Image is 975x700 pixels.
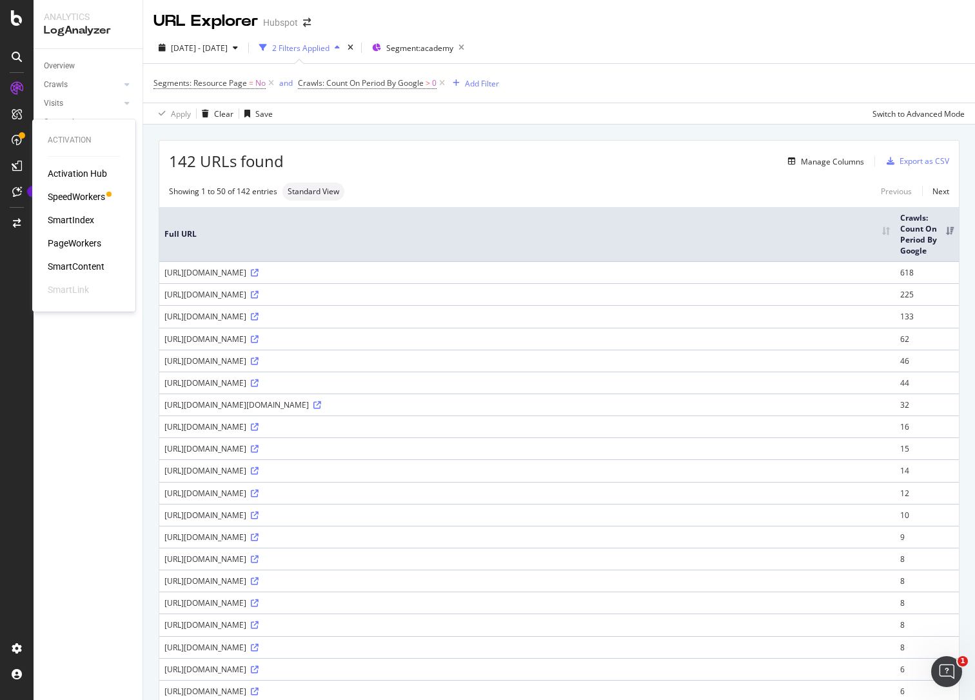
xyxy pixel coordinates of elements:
a: Conversions [44,115,133,129]
div: Crawls [44,78,68,92]
div: [URL][DOMAIN_NAME] [164,642,890,653]
div: [URL][DOMAIN_NAME] [164,443,890,454]
button: Save [239,103,273,124]
div: neutral label [282,183,344,201]
div: [URL][DOMAIN_NAME] [164,267,890,278]
th: Crawls: Count On Period By Google: activate to sort column ascending [895,207,959,262]
span: No [255,74,266,92]
button: Clear [197,103,233,124]
span: Crawls: Count On Period By Google [298,77,424,88]
td: 32 [895,394,959,415]
div: and [279,77,293,88]
div: arrow-right-arrow-left [303,18,311,27]
div: Clear [214,108,233,119]
button: Switch to Advanced Mode [867,103,965,124]
td: 10 [895,504,959,526]
iframe: Intercom live chat [931,656,962,687]
button: and [279,77,293,89]
a: SpeedWorkers [48,190,105,203]
div: Hubspot [263,16,298,29]
td: 16 [895,415,959,437]
div: [URL][DOMAIN_NAME] [164,289,890,300]
td: 6 [895,658,959,680]
div: times [345,41,356,54]
div: [URL][DOMAIN_NAME] [164,334,890,345]
div: Manage Columns [801,156,864,167]
td: 62 [895,328,959,350]
div: SmartLink [48,283,89,296]
div: [URL][DOMAIN_NAME] [164,686,890,697]
div: Activation [48,135,120,146]
div: Overview [44,59,75,73]
td: 225 [895,283,959,305]
td: 8 [895,614,959,635]
td: 15 [895,437,959,459]
div: [URL][DOMAIN_NAME] [164,355,890,366]
div: [URL][DOMAIN_NAME] [164,465,890,476]
span: 1 [958,656,968,666]
td: 9 [895,526,959,548]
div: [URL][DOMAIN_NAME] [164,532,890,543]
div: Conversions [44,115,87,129]
th: Full URL: activate to sort column ascending [159,207,895,262]
a: Activation Hub [48,167,107,180]
div: [URL][DOMAIN_NAME][DOMAIN_NAME] [164,399,890,410]
span: Segments: Resource Page [153,77,247,88]
td: 618 [895,261,959,283]
a: SmartContent [48,260,104,273]
div: [URL][DOMAIN_NAME] [164,575,890,586]
button: Segment:academy [367,37,469,58]
a: Visits [44,97,121,110]
div: [URL][DOMAIN_NAME] [164,488,890,499]
td: 8 [895,636,959,658]
div: [URL][DOMAIN_NAME] [164,377,890,388]
div: LogAnalyzer [44,23,132,38]
div: [URL][DOMAIN_NAME] [164,597,890,608]
div: Showing 1 to 50 of 142 entries [169,186,277,197]
div: Analytics [44,10,132,23]
div: [URL][DOMAIN_NAME] [164,421,890,432]
div: Apply [171,108,191,119]
a: Overview [44,59,133,73]
div: Tooltip anchor [27,186,39,197]
button: Export as CSV [881,151,949,172]
span: Standard View [288,188,339,195]
td: 14 [895,459,959,481]
a: PageWorkers [48,237,101,250]
td: 44 [895,372,959,394]
td: 8 [895,570,959,592]
a: SmartIndex [48,214,94,226]
div: [URL][DOMAIN_NAME] [164,554,890,565]
button: Manage Columns [783,154,864,169]
button: 2 Filters Applied [254,37,345,58]
div: URL Explorer [153,10,258,32]
span: [DATE] - [DATE] [171,43,228,54]
div: [URL][DOMAIN_NAME] [164,510,890,521]
td: 12 [895,482,959,504]
div: Add Filter [465,78,499,89]
td: 46 [895,350,959,372]
div: [URL][DOMAIN_NAME] [164,311,890,322]
td: 8 [895,592,959,614]
span: 0 [432,74,437,92]
div: Switch to Advanced Mode [872,108,965,119]
div: [URL][DOMAIN_NAME] [164,619,890,630]
a: Crawls [44,78,121,92]
div: [URL][DOMAIN_NAME] [164,664,890,675]
div: Save [255,108,273,119]
button: [DATE] - [DATE] [153,37,243,58]
div: 2 Filters Applied [272,43,330,54]
span: > [426,77,430,88]
td: 133 [895,305,959,327]
td: 8 [895,548,959,570]
span: Segment: academy [386,43,453,54]
a: Next [922,182,949,201]
span: = [249,77,253,88]
span: 142 URLs found [169,150,284,172]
